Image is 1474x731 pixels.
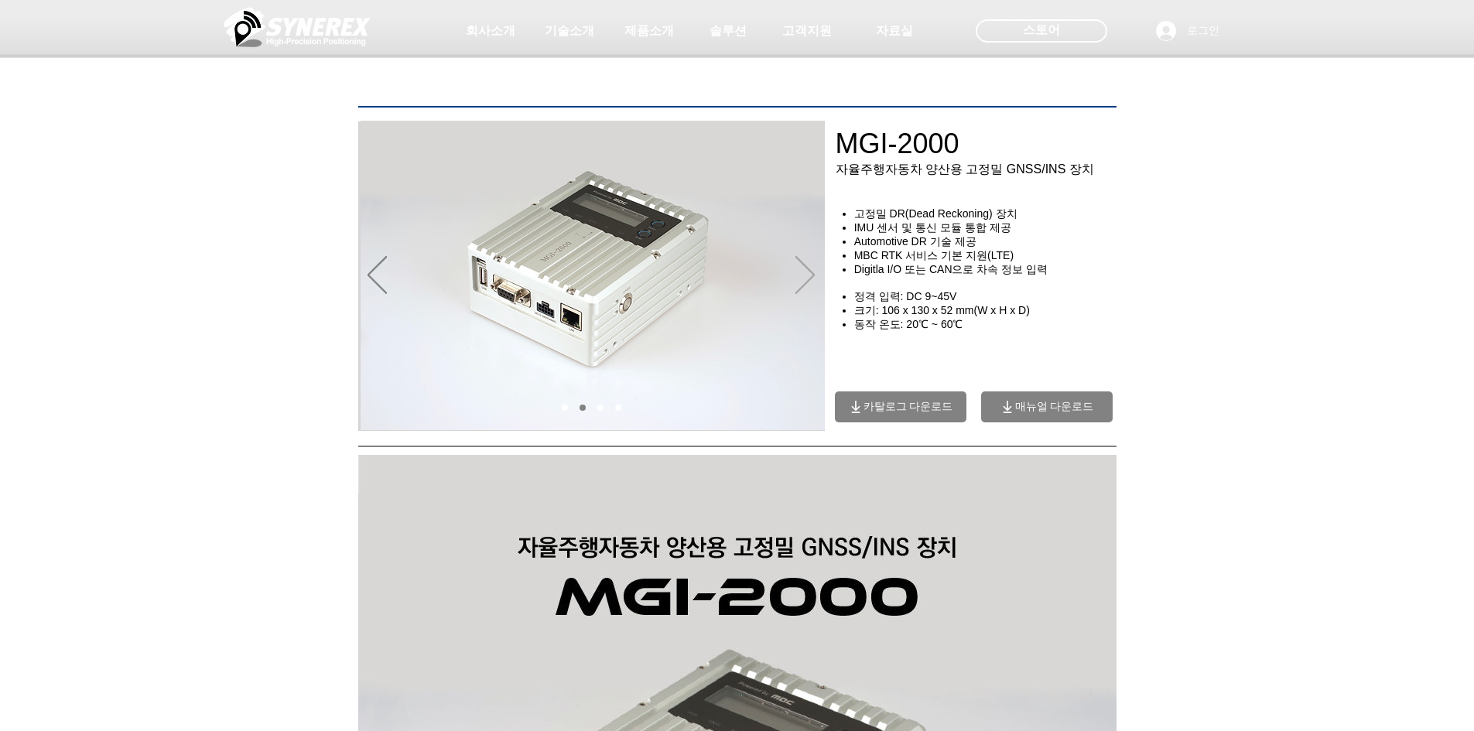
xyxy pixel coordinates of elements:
a: 02 [580,405,586,411]
a: 고객지원 [768,15,846,46]
span: Automotive DR 기술 제공 [854,235,976,248]
span: 동작 온도: 20℃ ~ 60℃ [854,318,963,330]
img: MGI2000_perspective.jpeg [361,121,825,430]
a: 01 [562,405,568,411]
button: 다음 [795,256,815,296]
a: 매뉴얼 다운로드 [981,391,1113,422]
a: 자료실 [856,15,933,46]
iframe: Wix Chat [1296,664,1474,731]
a: 카탈로그 다운로드 [835,391,966,422]
a: 04 [615,405,621,411]
span: 스토어 [1023,22,1060,39]
div: 슬라이드쇼 [358,121,825,431]
span: 카탈로그 다운로드 [864,400,953,414]
span: 정격 입력: DC 9~45V [854,290,957,302]
span: 매뉴얼 다운로드 [1015,400,1094,414]
span: MBC RTK 서비스 기본 지원(LTE) [854,249,1014,261]
span: 로그인 [1182,23,1225,39]
a: 제품소개 [610,15,688,46]
span: 솔루션 [710,23,747,39]
span: 회사소개 [466,23,515,39]
div: 스토어 [976,19,1107,43]
a: 솔루션 [689,15,767,46]
span: 제품소개 [624,23,674,39]
span: 기술소개 [545,23,594,39]
img: 씨너렉스_White_simbol_대지 1.png [224,4,371,50]
button: 이전 [368,256,387,296]
button: 로그인 [1145,16,1230,46]
span: ​크기: 106 x 130 x 52 mm(W x H x D) [854,304,1030,316]
nav: 슬라이드 [556,405,627,411]
a: 기술소개 [531,15,608,46]
span: 고객지원 [782,23,832,39]
span: 자료실 [876,23,913,39]
span: Digitla I/O 또는 CAN으로 차속 정보 입력 [854,263,1048,275]
a: 03 [597,405,604,411]
a: 회사소개 [452,15,529,46]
